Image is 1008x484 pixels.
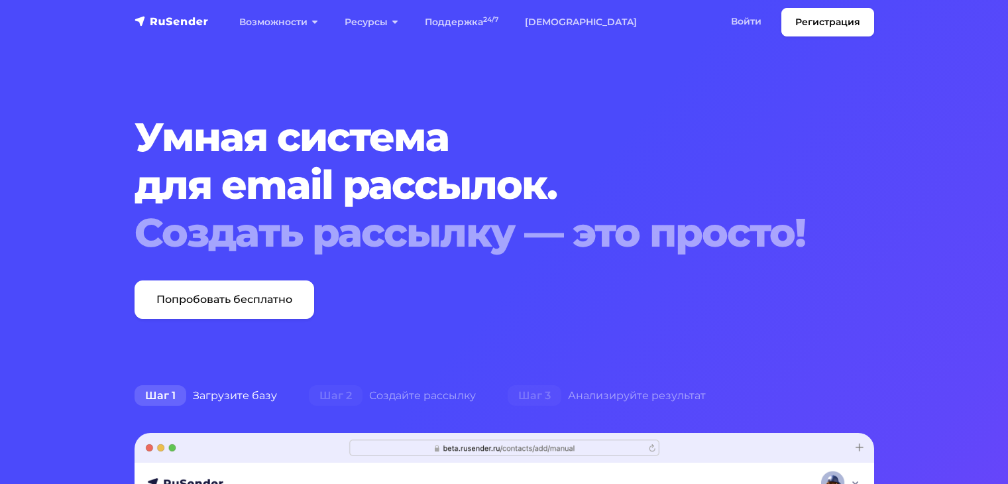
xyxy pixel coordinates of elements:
[135,15,209,28] img: RuSender
[781,8,874,36] a: Регистрация
[135,385,186,406] span: Шаг 1
[309,385,363,406] span: Шаг 2
[412,9,512,36] a: Поддержка24/7
[135,280,314,319] a: Попробовать бесплатно
[331,9,412,36] a: Ресурсы
[508,385,561,406] span: Шаг 3
[492,383,722,409] div: Анализируйте результат
[718,8,775,35] a: Войти
[226,9,331,36] a: Возможности
[135,209,811,257] div: Создать рассылку — это просто!
[512,9,650,36] a: [DEMOGRAPHIC_DATA]
[483,15,498,24] sup: 24/7
[293,383,492,409] div: Создайте рассылку
[119,383,293,409] div: Загрузите базу
[135,113,811,257] h1: Умная система для email рассылок.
